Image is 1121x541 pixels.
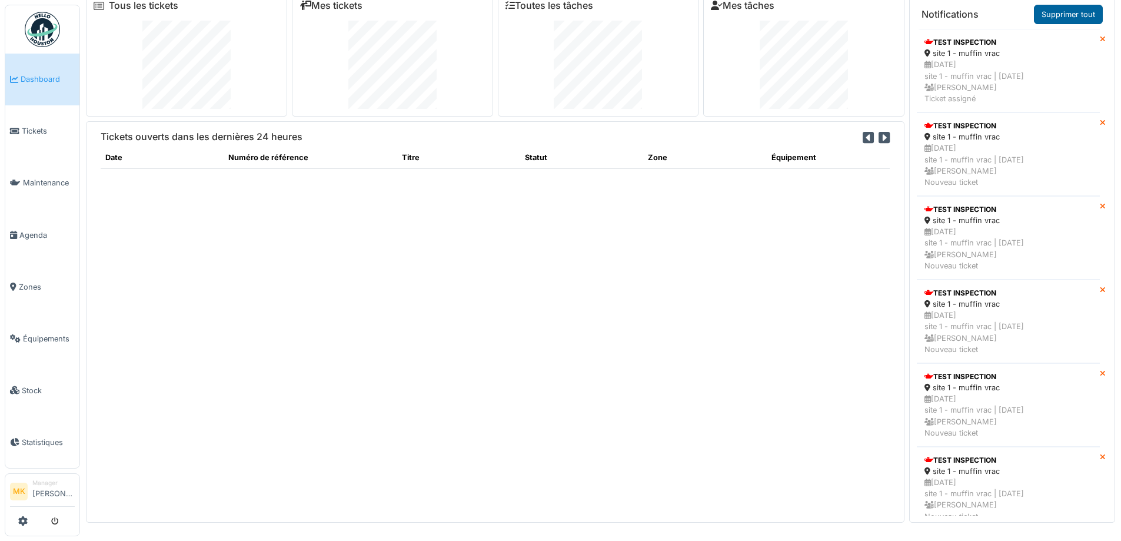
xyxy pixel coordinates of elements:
[924,37,1092,48] div: TEST INSPECTION
[397,147,520,168] th: Titre
[10,479,75,507] a: MK Manager[PERSON_NAME]
[643,147,766,168] th: Zone
[924,371,1092,382] div: TEST INSPECTION
[32,479,75,487] div: Manager
[924,142,1092,188] div: [DATE] site 1 - muffin vrac | [DATE] [PERSON_NAME] Nouveau ticket
[22,125,75,137] span: Tickets
[917,447,1100,530] a: TEST INSPECTION site 1 - muffin vrac [DATE]site 1 - muffin vrac | [DATE] [PERSON_NAME]Nouveau ticket
[922,9,979,20] h6: Notifications
[10,483,28,500] li: MK
[25,12,60,47] img: Badge_color-CXgf-gQk.svg
[924,393,1092,439] div: [DATE] site 1 - muffin vrac | [DATE] [PERSON_NAME] Nouveau ticket
[917,29,1100,112] a: TEST INSPECTION site 1 - muffin vrac [DATE]site 1 - muffin vrac | [DATE] [PERSON_NAME]Ticket assigné
[924,121,1092,131] div: TEST INSPECTION
[917,196,1100,280] a: TEST INSPECTION site 1 - muffin vrac [DATE]site 1 - muffin vrac | [DATE] [PERSON_NAME]Nouveau ticket
[22,437,75,448] span: Statistiques
[924,466,1092,477] div: site 1 - muffin vrac
[5,313,79,364] a: Équipements
[5,416,79,468] a: Statistiques
[101,131,302,142] h6: Tickets ouverts dans les dernières 24 heures
[924,382,1092,393] div: site 1 - muffin vrac
[5,261,79,313] a: Zones
[924,455,1092,466] div: TEST INSPECTION
[5,105,79,157] a: Tickets
[917,280,1100,363] a: TEST INSPECTION site 1 - muffin vrac [DATE]site 1 - muffin vrac | [DATE] [PERSON_NAME]Nouveau ticket
[1034,5,1103,24] a: Supprimer tout
[224,147,397,168] th: Numéro de référence
[917,112,1100,196] a: TEST INSPECTION site 1 - muffin vrac [DATE]site 1 - muffin vrac | [DATE] [PERSON_NAME]Nouveau ticket
[924,59,1092,104] div: [DATE] site 1 - muffin vrac | [DATE] [PERSON_NAME] Ticket assigné
[5,364,79,416] a: Stock
[101,147,224,168] th: Date
[924,226,1092,271] div: [DATE] site 1 - muffin vrac | [DATE] [PERSON_NAME] Nouveau ticket
[924,204,1092,215] div: TEST INSPECTION
[520,147,643,168] th: Statut
[924,288,1092,298] div: TEST INSPECTION
[924,298,1092,310] div: site 1 - muffin vrac
[21,74,75,85] span: Dashboard
[23,333,75,344] span: Équipements
[5,54,79,105] a: Dashboard
[767,147,890,168] th: Équipement
[5,157,79,209] a: Maintenance
[924,477,1092,522] div: [DATE] site 1 - muffin vrac | [DATE] [PERSON_NAME] Nouveau ticket
[917,363,1100,447] a: TEST INSPECTION site 1 - muffin vrac [DATE]site 1 - muffin vrac | [DATE] [PERSON_NAME]Nouveau ticket
[23,177,75,188] span: Maintenance
[32,479,75,504] li: [PERSON_NAME]
[924,131,1092,142] div: site 1 - muffin vrac
[924,48,1092,59] div: site 1 - muffin vrac
[924,310,1092,355] div: [DATE] site 1 - muffin vrac | [DATE] [PERSON_NAME] Nouveau ticket
[5,209,79,261] a: Agenda
[22,385,75,396] span: Stock
[19,230,75,241] span: Agenda
[924,215,1092,226] div: site 1 - muffin vrac
[19,281,75,293] span: Zones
